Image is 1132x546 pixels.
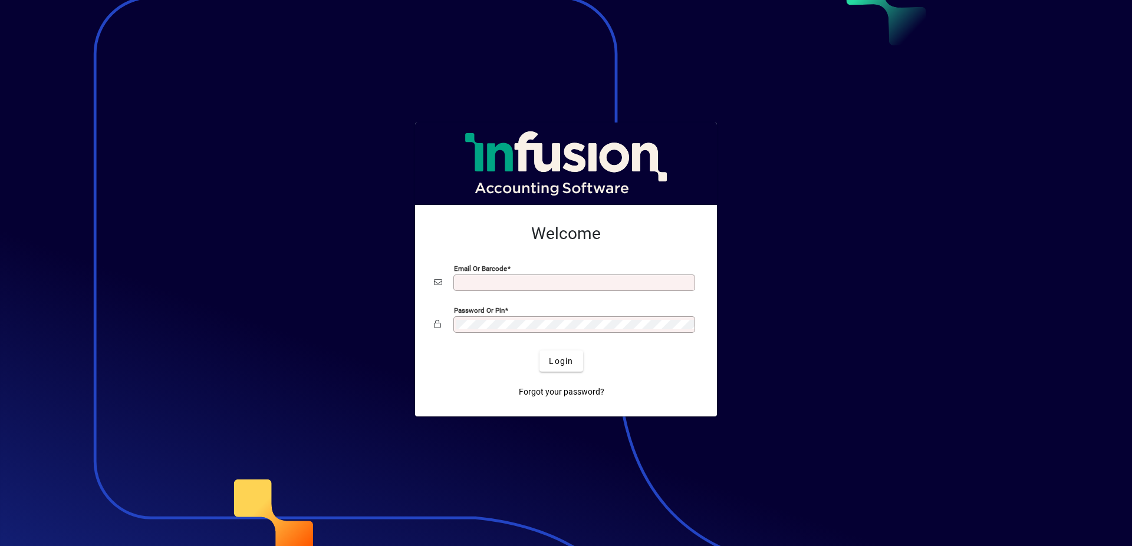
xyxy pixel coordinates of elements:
[454,306,505,315] mat-label: Password or Pin
[539,350,583,372] button: Login
[549,355,573,368] span: Login
[454,264,507,273] mat-label: Email or Barcode
[434,224,698,244] h2: Welcome
[519,386,604,398] span: Forgot your password?
[514,381,609,402] a: Forgot your password?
